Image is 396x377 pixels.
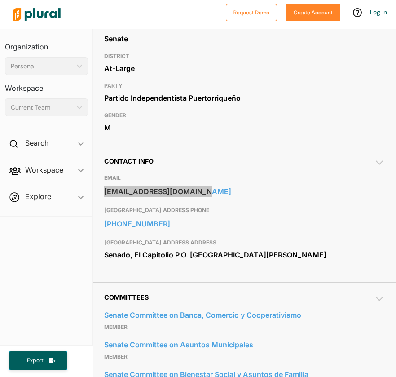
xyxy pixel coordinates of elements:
button: Create Account [286,4,340,21]
h3: DISTRICT [104,51,385,62]
span: Export [21,357,49,364]
span: Contact Info [104,157,154,165]
span: Committees [104,293,149,301]
h3: Workspace [5,75,88,95]
div: Partido Independentista Puertorriqueño [104,91,385,105]
h3: PARTY [104,80,385,91]
div: At-Large [104,62,385,75]
div: M [104,121,385,134]
a: Senate Committee on Banca, Comercio y Cooperativismo [104,308,385,322]
p: Member [104,322,385,333]
h3: GENDER [104,110,385,121]
h3: [GEOGRAPHIC_DATA] ADDRESS PHONE [104,205,385,216]
a: Create Account [286,7,340,17]
a: Request Demo [226,7,277,17]
a: [EMAIL_ADDRESS][DOMAIN_NAME] [104,185,385,198]
div: Current Team [11,103,73,112]
h3: [GEOGRAPHIC_DATA] ADDRESS ADDRESS [104,237,385,248]
a: [PHONE_NUMBER] [104,217,385,231]
h3: EMAIL [104,173,385,183]
a: Senate Committee on Asuntos Municipales [104,338,385,351]
h3: Organization [5,34,88,53]
div: Personal [11,62,73,71]
button: Request Demo [226,4,277,21]
div: Senate [104,32,385,45]
button: Export [9,351,67,370]
h2: Search [25,138,48,148]
p: Member [104,351,385,362]
a: Log In [370,8,387,16]
div: Senado, El Capitolio P.O. [GEOGRAPHIC_DATA][PERSON_NAME] [104,248,385,262]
